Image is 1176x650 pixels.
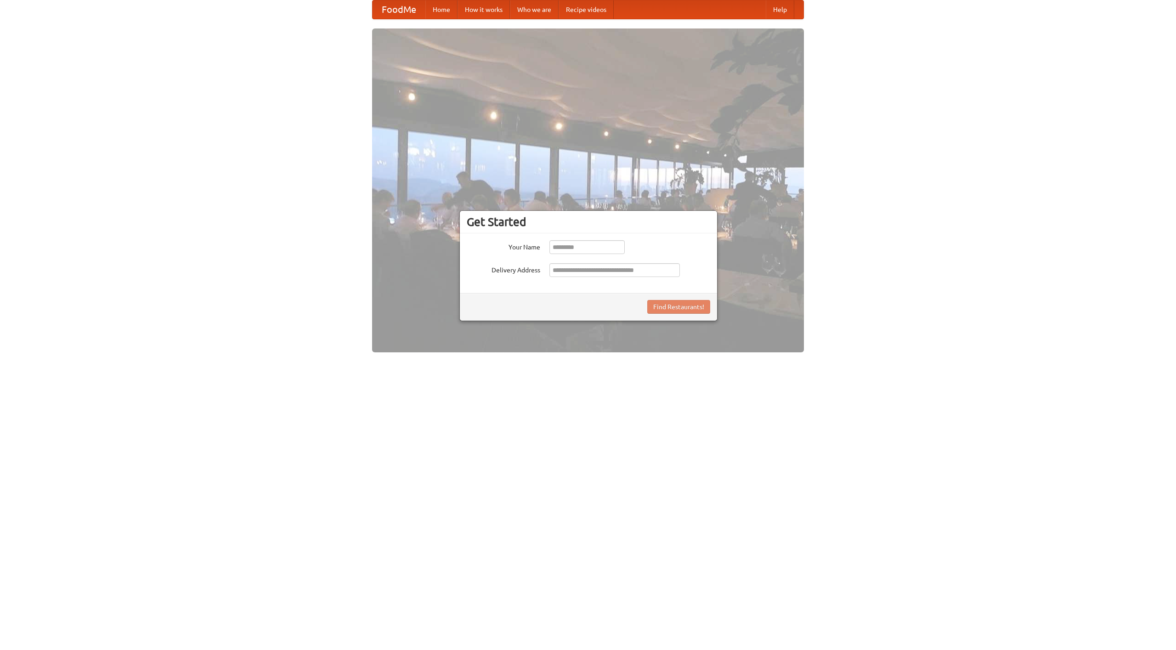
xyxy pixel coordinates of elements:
button: Find Restaurants! [647,300,710,314]
h3: Get Started [467,215,710,229]
a: Who we are [510,0,559,19]
a: How it works [458,0,510,19]
a: FoodMe [373,0,425,19]
a: Home [425,0,458,19]
label: Your Name [467,240,540,252]
a: Help [766,0,794,19]
a: Recipe videos [559,0,614,19]
label: Delivery Address [467,263,540,275]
